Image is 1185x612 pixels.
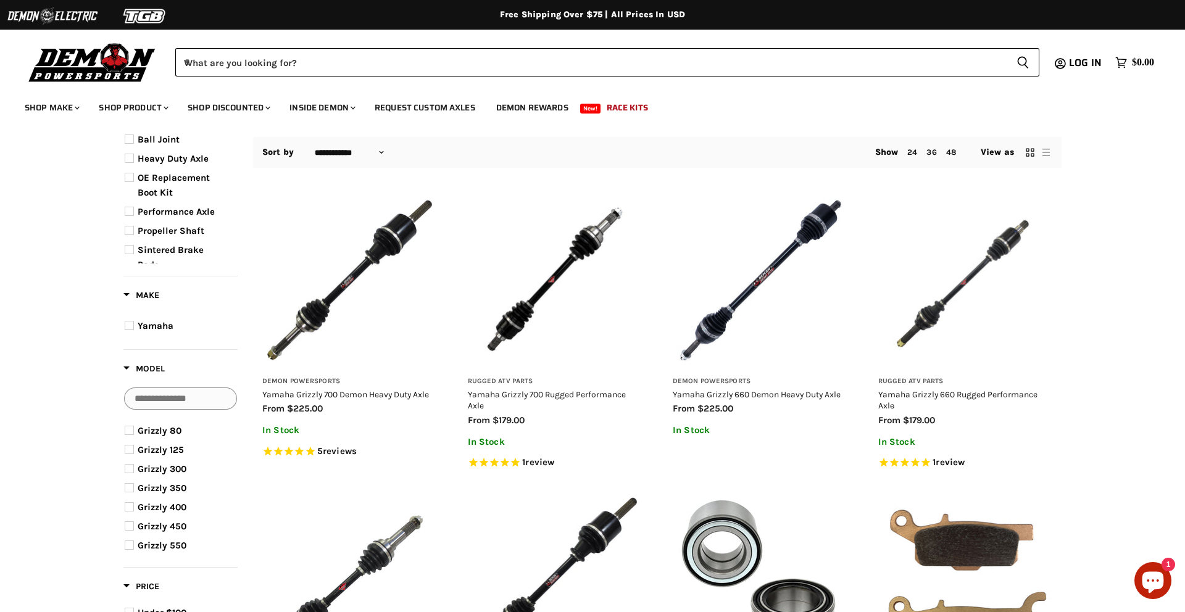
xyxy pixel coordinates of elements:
span: Heavy Duty Axle [138,153,209,164]
a: Yamaha Grizzly 700 Rugged Performance Axle [468,389,626,410]
span: Model [123,363,165,374]
span: OE Replacement Boot Kit [138,172,210,198]
span: Log in [1069,55,1102,70]
label: Sort by [262,147,294,157]
span: Grizzly 550 [138,540,186,551]
span: from [262,403,285,414]
img: Demon Electric Logo 2 [6,4,99,28]
ul: Main menu [15,90,1151,120]
h1: Grizzly [253,101,1062,121]
a: Yamaha Grizzly 660 Rugged Performance Axle [878,389,1037,410]
nav: Collection utilities [253,137,1062,168]
a: Yamaha Grizzly 660 Demon Heavy Duty Axle [673,389,841,399]
span: Yamaha [138,320,173,331]
a: Demon Rewards [487,95,578,120]
span: 1 reviews [522,457,554,468]
button: list view [1040,146,1052,159]
span: review [525,457,554,468]
span: Grizzly 450 [138,521,186,532]
a: Log in [1063,57,1109,68]
form: Product [175,48,1039,76]
span: reviews [323,445,357,457]
span: Performance Axle [138,206,215,217]
button: Filter by Make [123,289,159,305]
p: In Stock [673,425,847,436]
button: grid view [1024,146,1036,159]
button: Filter by Model [123,363,165,378]
img: Yamaha Grizzly 700 Demon Heavy Duty Axle [262,194,437,368]
span: $225.00 [287,403,323,414]
button: Filter by Price [123,581,159,596]
img: Yamaha Grizzly 660 Demon Heavy Duty Axle [673,194,847,368]
a: $0.00 [1109,54,1160,72]
span: 5 reviews [317,445,357,457]
h3: Demon Powersports [262,377,437,386]
span: Rated 5.0 out of 5 stars 1 reviews [468,457,642,469]
span: from [468,415,490,426]
input: When autocomplete results are available use up and down arrows to review and enter to select [175,48,1007,76]
a: Yamaha Grizzly 700 Demon Heavy Duty Axle [262,389,429,399]
img: Demon Powersports [25,40,160,84]
div: Free Shipping Over $75 | All Prices In USD [99,9,1086,20]
p: In Stock [468,437,642,447]
a: Shop Product [89,95,176,120]
inbox-online-store-chat: Shopify online store chat [1131,562,1175,602]
a: Shop Make [15,95,87,120]
span: Grizzly 80 [138,425,181,436]
a: Request Custom Axles [365,95,484,120]
img: Yamaha Grizzly 700 Rugged Performance Axle [468,194,642,368]
span: review [936,457,965,468]
span: 1 reviews [933,457,965,468]
span: New! [580,104,601,114]
span: Sintered Brake Pads [138,244,204,270]
a: Shop Discounted [178,95,278,120]
span: Grizzly 125 [138,444,184,455]
button: Search [1007,48,1039,76]
h3: Rugged ATV Parts [468,377,642,386]
a: Race Kits [597,95,657,120]
a: 48 [946,147,956,157]
p: In Stock [262,425,437,436]
span: Make [123,290,159,300]
span: from [673,403,695,414]
span: Grizzly 350 [138,482,186,494]
h3: Demon Powersports [673,377,847,386]
span: from [878,415,900,426]
p: In Stock [878,437,1053,447]
span: Rated 5.0 out of 5 stars 1 reviews [878,457,1053,469]
span: Price [123,581,159,592]
span: $0.00 [1132,57,1154,68]
span: $179.00 [493,415,525,426]
h3: Rugged ATV Parts [878,377,1053,386]
span: Grizzly 300 [138,463,186,474]
img: TGB Logo 2 [99,4,191,28]
span: View as [981,147,1014,157]
a: 24 [907,147,917,157]
input: Search Options [124,387,237,410]
span: Show [875,147,899,157]
span: Grizzly 400 [138,502,186,513]
img: Yamaha Grizzly 660 Rugged Performance Axle [878,194,1053,368]
span: Propeller Shaft [138,225,204,236]
span: Rated 4.6 out of 5 stars 5 reviews [262,445,437,458]
a: 36 [926,147,936,157]
span: $179.00 [903,415,935,426]
span: $225.00 [697,403,733,414]
a: Inside Demon [280,95,363,120]
span: Ball Joint [138,134,180,145]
